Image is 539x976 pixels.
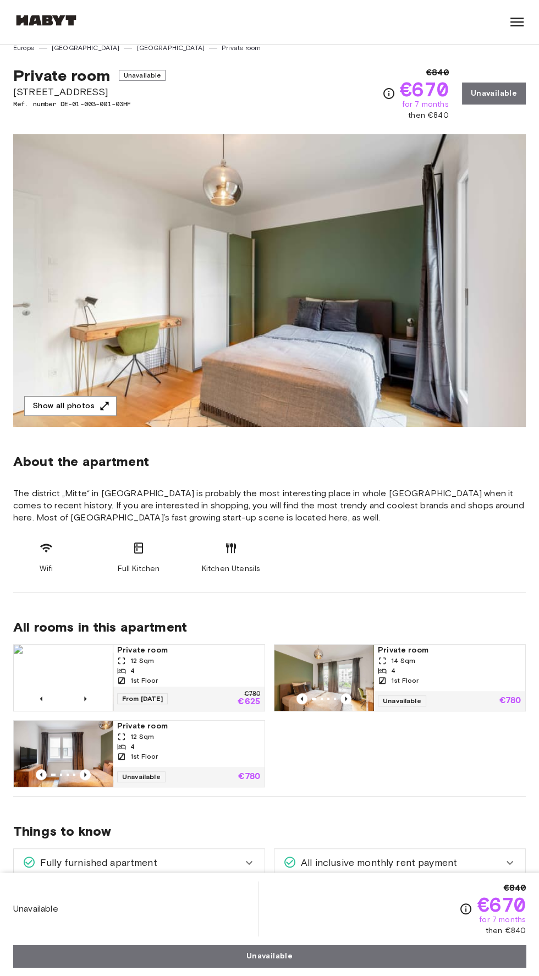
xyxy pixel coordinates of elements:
[13,453,149,470] span: About the apartment
[400,79,449,99] span: €670
[118,563,160,574] span: Full Kitchen
[13,85,166,99] span: [STREET_ADDRESS]
[499,697,521,705] p: €780
[426,66,449,79] span: €840
[130,752,158,761] span: 1st Floor
[14,849,265,876] div: Fully furnished apartment
[130,742,135,752] span: 4
[24,396,117,416] button: Show all photos
[40,563,53,574] span: Wifi
[238,698,260,706] p: €625
[382,87,395,100] svg: Check cost overview for full price breakdown. Please note that discounts apply to new joiners onl...
[13,487,526,524] span: The district „Mitte“ in [GEOGRAPHIC_DATA] is probably the most interesting place in whole [GEOGRA...
[391,666,395,676] span: 4
[13,644,265,711] a: Marketing picture of unit DE-01-003-001-01HFPrevious imagePrevious imagePrivate room12 Sqm41st Fl...
[402,99,449,110] span: for 7 months
[13,134,526,427] img: Marketing picture of unit DE-01-003-001-03HF
[340,693,351,704] button: Previous image
[36,693,47,704] button: Previous image
[136,43,205,53] a: [GEOGRAPHIC_DATA]
[119,70,166,81] span: Unavailable
[13,619,526,635] span: All rooms in this apartment
[117,645,260,656] span: Private room
[80,693,91,704] button: Previous image
[391,676,419,686] span: 1st Floor
[378,695,426,706] span: Unavailable
[479,914,526,925] span: for 7 months
[130,676,158,686] span: 1st Floor
[14,721,113,787] img: Marketing picture of unit DE-01-003-001-02HF
[80,769,91,780] button: Previous image
[459,902,472,915] svg: Check cost overview for full price breakdown. Please note that discounts apply to new joiners onl...
[117,771,166,782] span: Unavailable
[503,881,526,895] span: €840
[202,563,260,574] span: Kitchen Utensils
[222,43,261,53] a: Private room
[117,721,260,732] span: Private room
[130,656,154,666] span: 12 Sqm
[130,732,154,742] span: 12 Sqm
[274,644,526,711] a: Marketing picture of unit DE-01-003-001-04HFPrevious imagePrevious imagePrivate room14 Sqm41st Fl...
[296,693,307,704] button: Previous image
[378,645,521,656] span: Private room
[13,903,58,915] span: Unavailable
[13,66,110,85] span: Private room
[117,693,168,704] span: From [DATE]
[130,666,135,676] span: 4
[36,856,157,870] span: Fully furnished apartment
[274,645,373,711] img: Marketing picture of unit DE-01-003-001-04HF
[296,856,457,870] span: All inclusive monthly rent payment
[14,645,113,711] img: Marketing picture of unit DE-01-003-001-01HF
[36,769,47,780] button: Previous image
[486,925,526,936] span: then €840
[274,849,525,876] div: All inclusive monthly rent payment
[13,15,79,26] img: Habyt
[238,772,260,781] p: €780
[408,110,448,121] span: then €840
[477,895,526,914] span: €670
[13,823,526,840] span: Things to know
[52,43,120,53] a: [GEOGRAPHIC_DATA]
[13,720,265,787] a: Marketing picture of unit DE-01-003-001-02HFPrevious imagePrevious imagePrivate room12 Sqm41st Fl...
[244,691,260,698] p: €780
[13,43,35,53] a: Europe
[13,99,166,109] span: Ref. number DE-01-003-001-03HF
[391,656,415,666] span: 14 Sqm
